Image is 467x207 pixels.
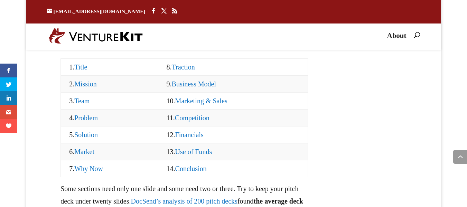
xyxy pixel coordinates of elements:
[158,143,308,160] td: 13.
[172,63,195,71] a: Traction
[61,92,158,109] td: 3.
[158,126,308,143] td: 12.
[158,92,308,109] td: 10.
[158,58,308,75] td: 8.
[61,143,158,160] td: 6.
[61,109,158,126] td: 4.
[158,75,308,92] td: 9.
[74,148,94,156] a: Market
[175,114,209,122] a: Competition
[387,33,406,45] a: About
[61,75,158,92] td: 2.
[74,165,103,172] a: Why Now
[158,160,308,177] td: 14.
[131,197,237,205] a: DocSend’s analysis of 200 pitch decks
[175,165,207,172] a: Conclusion
[175,131,204,139] a: Financials
[74,97,90,105] a: Team
[175,148,212,156] a: Use of Funds
[158,109,308,126] td: 11.
[61,58,158,75] td: 1.
[49,28,143,44] img: VentureKit
[172,80,216,88] a: Business Model
[61,126,158,143] td: 5.
[74,131,98,139] a: Solution
[47,9,146,14] a: [EMAIL_ADDRESS][DOMAIN_NAME]
[74,80,96,88] a: Mission
[74,63,87,71] a: Title
[74,114,98,122] a: Problem
[61,160,158,177] td: 7.
[175,97,227,105] a: Marketing & Sales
